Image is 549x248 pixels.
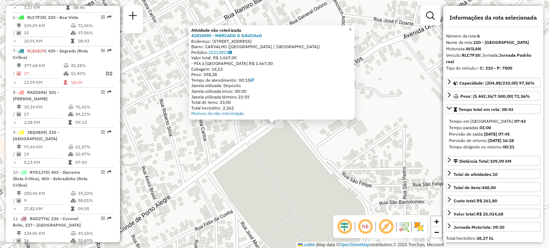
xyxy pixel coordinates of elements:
div: Tempo de atendimento: 00:15 [191,77,352,83]
i: % de utilização do peso [68,145,74,149]
em: Opções [101,130,105,134]
div: Custo total: [454,198,497,204]
div: Janela utilizada início: 00:00 [191,88,352,94]
em: Rota exportada [107,170,112,174]
div: Tempo em [GEOGRAPHIC_DATA]: [449,118,538,125]
td: 49,15% [78,230,112,237]
em: Rota exportada [107,216,112,221]
td: 3,17 KM [24,4,66,11]
span: 10 - [13,169,88,188]
span: + [434,217,439,226]
a: Motivos da não roteirização [191,111,244,116]
td: 35,34 KM [24,103,68,111]
span: 8 - [13,90,59,101]
div: Endereço: [STREET_ADDRESS] [191,39,352,44]
i: % de utilização da cubagem [71,31,76,35]
td: 07:50 [75,159,111,166]
div: Veículo: [446,52,540,65]
a: Zoom out [431,227,442,238]
td: 58,01% [78,197,112,204]
a: Leaflet [298,242,315,247]
div: Número da rota: [446,33,540,39]
span: | Jornada: [446,52,531,64]
a: 41815090 - MERCADO O GAUCHaO [191,33,262,38]
i: Tempo total em rota [71,39,74,43]
i: Tempo total em rota [68,160,72,165]
div: Total hectolitro: 2,362 [191,105,352,111]
td: 19 [24,151,68,158]
a: Peso: (5.442,36/7.500,00) 72,56% [446,91,540,101]
div: Distância Total: [454,158,511,165]
strong: Atividade não roteirizada [191,27,241,33]
td: / [13,69,16,78]
strong: 38,27 hL [476,236,494,241]
span: RLC7F38 [27,15,45,20]
div: Previsão de retorno: [449,137,538,144]
i: Total de Atividades [17,112,21,116]
i: Total de Atividades [17,238,21,243]
span: | [316,242,317,247]
div: Total de itens: 23,00 [191,100,352,105]
a: Jornada Motorista: 09:30 [446,222,540,232]
span: | 220 - Boa Vista [45,15,78,20]
strong: R$ 261,80 [477,198,497,203]
div: Previsão de saída: [449,131,538,137]
td: 97,44 KM [24,143,68,151]
a: Tempo total em rota: 08:43 [446,104,540,114]
span: Ocultar NR [357,218,374,235]
a: Custo total:R$ 261,80 [446,196,540,205]
td: 250,41 KM [24,190,70,197]
div: Valor total: R$ 1.667,00 [191,55,352,61]
td: 08:46 [73,4,108,11]
span: × [348,26,352,32]
div: Total de itens: [454,184,496,191]
td: 45,28% [70,62,99,69]
strong: 00:21 [503,144,514,150]
td: / [13,29,16,36]
i: Distância Total [17,191,21,196]
td: 134,06 KM [24,230,70,237]
td: 10,91 KM [24,37,70,45]
strong: 07:43 [514,118,526,124]
td: 72,56% [78,22,112,29]
i: % de utilização da cubagem [71,198,76,203]
a: Valor total:R$ 25.014,68 [446,209,540,218]
i: Tempo total em rota [64,80,67,85]
div: Tempo total em rota: 08:43 [446,115,540,153]
strong: - C: 210 - P: 7500 [477,65,512,71]
i: Observações [228,50,232,55]
span: 9 - [13,130,59,141]
td: 08:43 [78,37,112,45]
td: 27,82 KM [24,205,70,212]
strong: AVILAN [466,46,481,51]
td: = [13,119,16,126]
i: Distância Total [17,105,21,109]
span: 109,09 KM [490,158,511,164]
div: - PIX à [GEOGRAPHIC_DATA]: [191,61,352,66]
em: Opções [101,15,105,19]
i: Distância Total [17,231,21,236]
strong: 01:00 [480,125,491,130]
span: Peso: (5.442,36/7.500,00) 72,56% [460,93,530,99]
td: 39,22% [78,190,112,197]
td: 97,56% [78,29,112,36]
strong: 448,00 [482,185,496,190]
h4: Informações da rota selecionada [446,14,540,21]
img: Exibir/Ocultar setores [413,221,425,232]
div: Cubagem: 14,13 [191,66,352,72]
i: Tempo total em rota [71,207,74,211]
em: Opções [101,49,105,53]
em: Opções [101,216,105,221]
span: RLB2E29 [27,48,45,54]
a: Zoom in [431,216,442,227]
i: % de utilização da cubagem [64,71,69,76]
td: 09:05 [78,205,112,212]
div: Valor total: [454,211,503,217]
i: Tempo total em rota [66,5,70,10]
div: Tempo paradas: [449,125,538,131]
i: % de utilização do peso [71,231,76,236]
td: 9 [24,197,70,204]
td: 13,99 KM [24,79,63,86]
td: 10 [24,29,70,36]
